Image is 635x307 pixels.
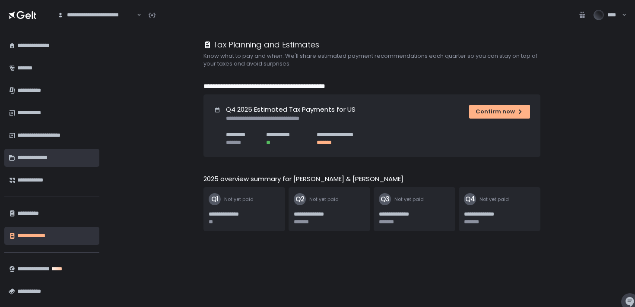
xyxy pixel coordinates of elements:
[203,174,403,184] h2: 2025 overview summary for [PERSON_NAME] & [PERSON_NAME]
[295,195,305,204] text: Q2
[226,105,356,115] h1: Q4 2025 Estimated Tax Payments for US
[465,195,475,204] text: Q4
[211,195,219,204] text: Q1
[394,196,424,203] span: Not yet paid
[381,195,390,204] text: Q3
[224,196,254,203] span: Not yet paid
[309,196,339,203] span: Not yet paid
[476,108,524,116] div: Confirm now
[203,52,549,68] h2: Know what to pay and when. We'll share estimated payment recommendations each quarter so you can ...
[469,105,530,119] button: Confirm now
[52,6,141,24] div: Search for option
[479,196,509,203] span: Not yet paid
[203,39,319,50] div: Tax Planning and Estimates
